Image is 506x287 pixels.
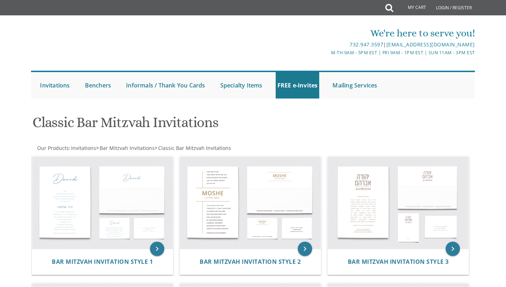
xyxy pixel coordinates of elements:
[350,41,383,48] a: 732.947.3597
[96,145,155,151] span: >
[31,145,253,152] div: :
[392,1,431,15] a: My Cart
[38,72,71,99] a: Invitations
[36,145,69,151] a: Our Products
[124,72,207,99] a: Informals / Thank You Cards
[180,157,321,249] img: Bar Mitzvah Invitation Style 2
[155,145,231,151] span: >
[200,258,301,265] a: Bar Mitzvah Invitation Style 2
[200,258,301,266] span: Bar Mitzvah Invitation Style 2
[179,40,475,49] div: |
[446,242,460,256] a: keyboard_arrow_right
[179,26,475,40] div: We're here to serve you!
[71,145,96,151] span: Invitations
[179,49,475,56] div: M-Th 9am - 5pm EST | Fri 9am - 1pm EST | Sun 11am - 3pm EST
[150,242,164,256] a: keyboard_arrow_right
[348,258,449,265] a: Bar Mitzvah Invitation Style 3
[276,72,320,99] a: FREE e-Invites
[219,72,264,99] a: Specialty Items
[83,72,113,99] a: Benchers
[386,41,475,48] a: [EMAIL_ADDRESS][DOMAIN_NAME]
[32,157,173,249] img: Bar Mitzvah Invitation Style 1
[348,258,449,266] span: Bar Mitzvah Invitation Style 3
[70,145,96,151] a: Invitations
[52,258,153,266] span: Bar Mitzvah Invitation Style 1
[99,145,155,151] a: Bar Mitzvah Invitations
[32,115,323,136] h1: Classic Bar Mitzvah Invitations
[328,157,469,249] img: Bar Mitzvah Invitation Style 3
[100,145,155,151] span: Bar Mitzvah Invitations
[331,72,379,99] a: Mailing Services
[298,242,312,256] a: keyboard_arrow_right
[52,258,153,265] a: Bar Mitzvah Invitation Style 1
[157,145,231,151] a: Classic Bar Mitzvah Invitations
